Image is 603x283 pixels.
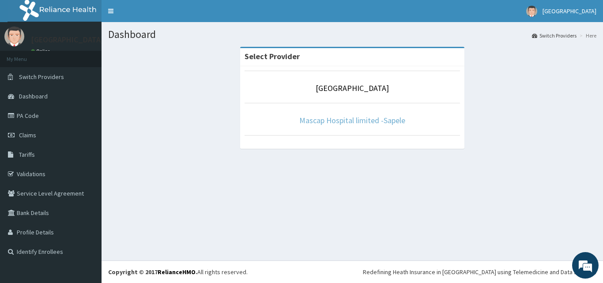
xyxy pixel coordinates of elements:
a: RelianceHMO [158,268,196,276]
h1: Dashboard [108,29,596,40]
li: Here [577,32,596,39]
span: [GEOGRAPHIC_DATA] [543,7,596,15]
p: [GEOGRAPHIC_DATA] [31,36,104,44]
strong: Select Provider [245,51,300,61]
img: User Image [4,26,24,46]
strong: Copyright © 2017 . [108,268,197,276]
span: Tariffs [19,151,35,158]
span: Claims [19,131,36,139]
a: Mascap Hospital limited -Sapele [299,115,405,125]
footer: All rights reserved. [102,260,603,283]
img: User Image [526,6,537,17]
a: Switch Providers [532,32,577,39]
span: Dashboard [19,92,48,100]
a: Online [31,48,52,54]
div: Redefining Heath Insurance in [GEOGRAPHIC_DATA] using Telemedicine and Data Science! [363,268,596,276]
a: [GEOGRAPHIC_DATA] [316,83,389,93]
span: Switch Providers [19,73,64,81]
